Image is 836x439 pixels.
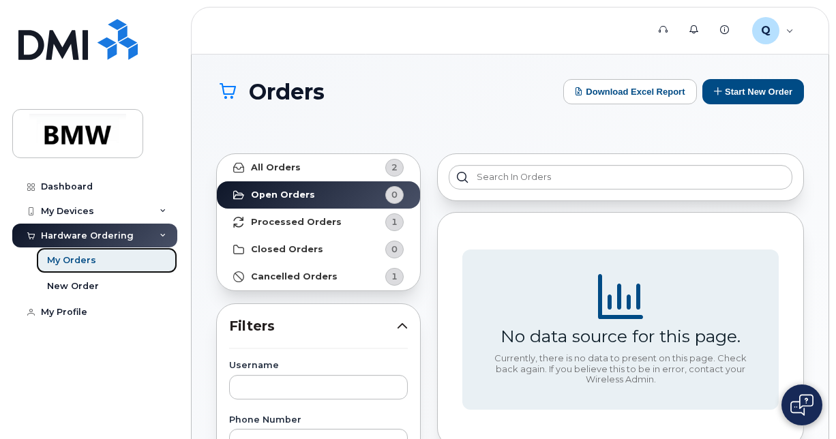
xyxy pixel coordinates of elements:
strong: Closed Orders [251,244,323,255]
a: Open Orders0 [217,181,420,209]
a: Processed Orders1 [217,209,420,236]
strong: Cancelled Orders [251,271,338,282]
strong: Open Orders [251,190,315,200]
div: No data source for this page. [501,326,741,346]
span: 2 [391,161,398,174]
span: 0 [391,188,398,201]
a: Cancelled Orders1 [217,263,420,290]
span: Filters [229,316,397,336]
input: Search in orders [449,165,792,190]
label: Username [229,361,408,370]
a: All Orders2 [217,154,420,181]
button: Download Excel Report [563,79,697,104]
strong: All Orders [251,162,301,173]
strong: Processed Orders [251,217,342,228]
label: Phone Number [229,416,408,425]
span: 1 [391,215,398,228]
button: Start New Order [702,79,804,104]
span: Orders [249,80,325,104]
div: Currently, there is no data to present on this page. Check back again. If you believe this to be ... [487,353,754,385]
img: Open chat [790,394,813,416]
span: 1 [391,270,398,283]
a: Closed Orders0 [217,236,420,263]
span: 0 [391,243,398,256]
